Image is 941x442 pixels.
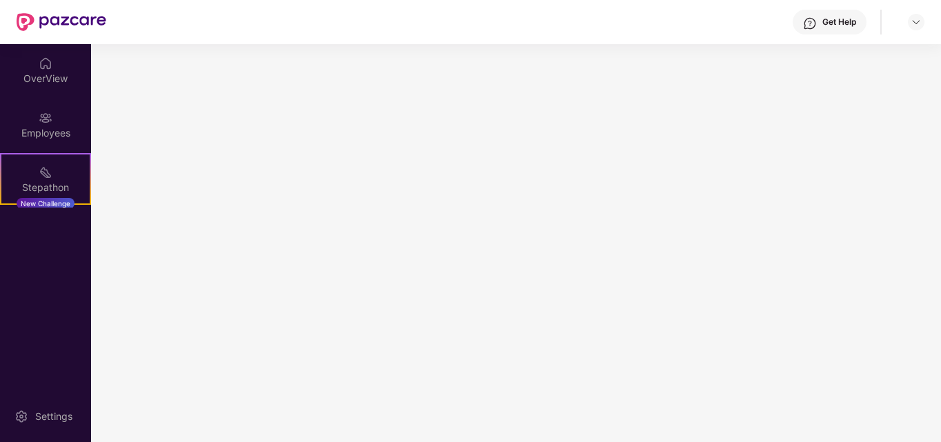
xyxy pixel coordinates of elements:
[803,17,817,30] img: svg+xml;base64,PHN2ZyBpZD0iSGVscC0zMngzMiIgeG1sbnM9Imh0dHA6Ly93d3cudzMub3JnLzIwMDAvc3ZnIiB3aWR0aD...
[822,17,856,28] div: Get Help
[39,111,52,125] img: svg+xml;base64,PHN2ZyBpZD0iRW1wbG95ZWVzIiB4bWxucz0iaHR0cDovL3d3dy53My5vcmcvMjAwMC9zdmciIHdpZHRoPS...
[1,181,90,194] div: Stepathon
[39,165,52,179] img: svg+xml;base64,PHN2ZyB4bWxucz0iaHR0cDovL3d3dy53My5vcmcvMjAwMC9zdmciIHdpZHRoPSIyMSIgaGVpZ2h0PSIyMC...
[17,13,106,31] img: New Pazcare Logo
[31,410,77,423] div: Settings
[14,410,28,423] img: svg+xml;base64,PHN2ZyBpZD0iU2V0dGluZy0yMHgyMCIgeG1sbnM9Imh0dHA6Ly93d3cudzMub3JnLzIwMDAvc3ZnIiB3aW...
[17,198,75,209] div: New Challenge
[39,57,52,70] img: svg+xml;base64,PHN2ZyBpZD0iSG9tZSIgeG1sbnM9Imh0dHA6Ly93d3cudzMub3JnLzIwMDAvc3ZnIiB3aWR0aD0iMjAiIG...
[911,17,922,28] img: svg+xml;base64,PHN2ZyBpZD0iRHJvcGRvd24tMzJ4MzIiIHhtbG5zPSJodHRwOi8vd3d3LnczLm9yZy8yMDAwL3N2ZyIgd2...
